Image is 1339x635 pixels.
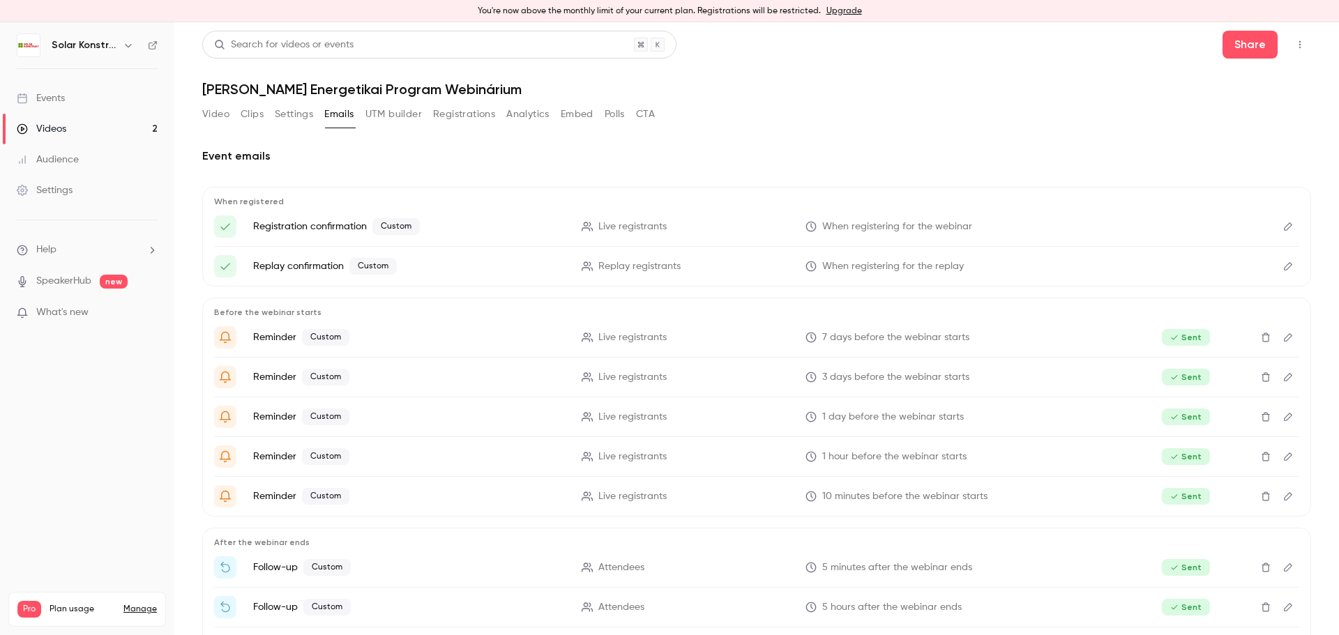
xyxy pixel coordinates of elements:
span: Live registrants [598,330,667,345]
span: Sent [1162,329,1210,346]
span: Live registrants [598,410,667,424]
span: 10 minutes before the webinar starts [822,489,988,504]
span: Custom [372,218,420,235]
button: Edit [1277,255,1299,277]
span: Plan usage [50,604,115,615]
p: Follow-up [253,559,565,576]
button: Edit [1277,326,1299,349]
button: Delete [1255,556,1277,579]
span: Sent [1162,369,1210,385]
span: 1 hour before the webinar starts [822,450,967,464]
div: Settings [17,183,73,197]
span: Sent [1162,448,1210,465]
p: Reminder [253,369,565,385]
li: Ne feledd: 3 NAP múlva {{ event_name }}! [214,366,1299,388]
button: Edit [1277,445,1299,468]
span: Live registrants [598,489,667,504]
button: Embed [561,103,593,125]
span: Custom [303,599,351,615]
span: Live registrants [598,450,667,464]
h1: [PERSON_NAME] Energetikai Program Webinárium [202,81,1311,98]
span: 3 days before the webinar starts [822,370,969,385]
p: Replay confirmation [253,258,565,275]
span: Attendees [598,600,644,615]
button: Polls [605,103,625,125]
button: Analytics [506,103,550,125]
p: Reminder [253,329,565,346]
p: Reminder [253,488,565,505]
p: Reminder [253,408,565,425]
span: Replay registrants [598,259,681,274]
button: Edit [1277,556,1299,579]
button: Edit [1277,485,1299,507]
li: Visszanézhető a {{ event_name }} [214,596,1299,618]
button: Delete [1255,445,1277,468]
span: 5 minutes after the webinar ends [822,560,972,575]
button: Delete [1255,406,1277,428]
span: new [100,275,128,289]
span: Sent [1162,599,1210,615]
span: Attendees [598,560,644,575]
button: CTA [636,103,655,125]
li: Sikeres Regisztráció - Jedlik Ányos Energiatároló Program Webinárium [214,215,1299,238]
span: When registering for the replay [822,259,964,274]
button: Settings [275,103,313,125]
a: SpeakerHub [36,274,91,289]
span: Custom [302,408,349,425]
h2: Event emails [202,148,1311,165]
button: Video [202,103,229,125]
li: 10 perc múlva kezdődik a {{ event_name }}! [214,485,1299,507]
span: Pro [17,601,41,618]
li: help-dropdown-opener [17,243,158,257]
button: Edit [1277,366,1299,388]
button: Emails [324,103,354,125]
button: UTM builder [365,103,422,125]
span: 7 days before the webinar starts [822,330,969,345]
span: Sent [1162,408,1210,425]
span: Custom [302,369,349,385]
a: Upgrade [826,6,862,17]
img: Solar Konstrukt Kft. [17,34,40,56]
button: Edit [1277,215,1299,238]
h6: Solar Konstrukt Kft. [52,38,117,52]
span: Custom [303,559,351,576]
span: Live registrants [598,370,667,385]
button: Top Bar Actions [1289,33,1311,56]
a: Manage [123,604,157,615]
button: Share [1223,31,1278,59]
li: A {{ event_name }} visszanézhető! [214,255,1299,277]
span: Help [36,243,56,257]
p: Registration confirmation [253,218,565,235]
button: Delete [1255,366,1277,388]
div: Search for videos or events [214,38,354,52]
span: Custom [302,488,349,505]
p: Reminder [253,448,565,465]
span: 1 day before the webinar starts [822,410,964,424]
span: Sent [1162,559,1210,576]
li: Ne feledd: 1 HÉT múlva {{ event_name }}! [214,326,1299,349]
span: Custom [349,258,397,275]
span: Custom [302,448,349,465]
p: Before the webinar starts [214,307,1299,318]
span: When registering for the webinar [822,220,972,234]
div: Audience [17,153,79,167]
p: After the webinar ends [214,537,1299,548]
p: When registered [214,196,1299,207]
button: Delete [1255,596,1277,618]
span: Sent [1162,488,1210,505]
button: Clips [241,103,264,125]
p: Follow-up [253,599,565,615]
li: Ne feledd: HOLNAP 9:00-tól kezdődik a {{ event_name }}! [214,406,1299,428]
button: Edit [1277,406,1299,428]
li: Köszönjük, hogy velünk tartottál a {{ event_name }}on! [214,556,1299,579]
button: Delete [1255,485,1277,507]
div: Videos [17,122,66,136]
button: Registrations [433,103,495,125]
button: Delete [1255,326,1277,349]
span: Live registrants [598,220,667,234]
span: Custom [302,329,349,346]
div: Events [17,91,65,105]
button: Edit [1277,596,1299,618]
li: Ne feledd: MA 9:00-tól {{ event_name }}! [214,445,1299,468]
span: 5 hours after the webinar ends [822,600,962,615]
